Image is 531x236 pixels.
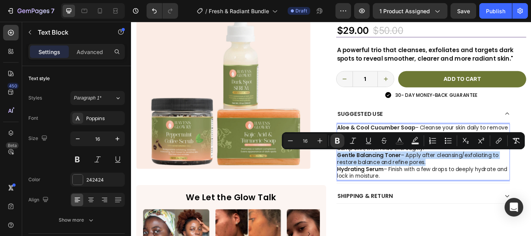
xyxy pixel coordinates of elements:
[28,195,50,205] div: Align
[3,3,58,19] button: 7
[28,213,125,227] button: Show more
[505,198,523,217] div: Open Intercom Messenger
[240,28,460,47] p: A powerful trio that cleanses, exfoliates and targets dark spots to reveal smoother, clearer and ...
[240,168,441,185] p: – Finish with a few drops to deeply hydrate and lock in moisture.
[241,199,305,208] p: Shipping & Return
[59,216,95,224] div: Show more
[38,48,60,56] p: Settings
[311,58,461,77] button: Add to cart
[28,133,49,144] div: Size
[239,119,442,185] div: Rich Text Editor. Editing area: main
[258,58,288,76] input: quantity
[240,135,322,144] strong: Peppermint Coffee Scrub
[240,151,314,160] strong: Gentle Balancing Toner
[28,75,50,82] div: Text style
[239,27,461,48] div: Rich Text Editor. Editing area: main
[364,63,408,71] div: Add to cart
[295,7,307,14] span: Draft
[28,176,40,183] div: Color
[379,7,430,15] span: 1 product assigned
[51,6,54,16] p: 7
[239,58,258,76] button: decrement
[479,3,512,19] button: Publish
[205,7,207,15] span: /
[6,142,19,149] div: Beta
[451,3,476,19] button: Save
[77,48,103,56] p: Advanced
[7,83,19,89] div: 450
[86,115,123,122] div: Poppins
[240,136,441,152] p: – Exfoliate 2–3 times per week on damp skin, then rinse thoroughly.
[209,7,269,15] span: Fresh & Radiant Bundle
[241,103,293,112] p: SUGGESTED USE
[28,115,38,122] div: Font
[240,168,294,177] strong: Hydrating Serum
[486,7,505,15] div: Publish
[147,3,178,19] div: Undo/Redo
[282,132,525,149] div: Editor contextual toolbar
[240,152,441,168] p: – Apply after cleansing/exfoliating to restore balance and refine pores.
[457,8,470,14] span: Save
[86,177,123,184] div: 242424
[240,120,441,136] p: – Cleanse your skin daily to remove impurities and refresh.
[373,3,447,19] button: 1 product assigned
[38,28,104,37] p: Text Block
[70,91,125,105] button: Paragraph 1*
[28,94,42,101] div: Styles
[74,94,101,101] span: Paragraph 1*
[131,22,531,236] iframe: Design area
[240,119,331,128] strong: Aloe & Cool Cucumber Soap
[308,82,403,89] p: 30- DAY MONEY-BACK GUARANTEE
[288,58,306,76] button: increment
